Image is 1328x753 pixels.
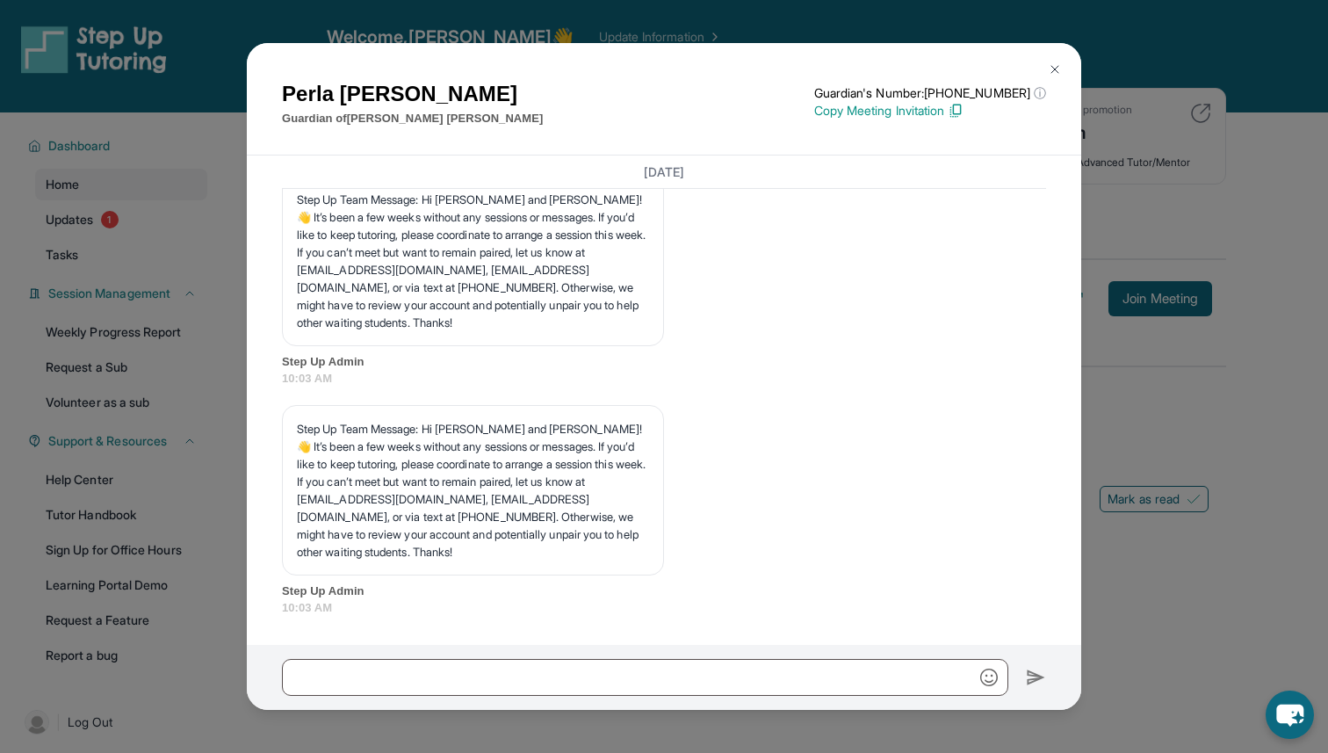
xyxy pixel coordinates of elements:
p: Copy Meeting Invitation [814,102,1046,119]
h3: [DATE] [282,163,1046,180]
img: Emoji [980,669,998,686]
button: chat-button [1266,691,1314,739]
span: ⓘ [1034,84,1046,102]
span: 10:03 AM [282,370,1046,387]
img: Close Icon [1048,62,1062,76]
p: Step Up Team Message: Hi [PERSON_NAME] and [PERSON_NAME]! 👋 It’s been a few weeks without any ses... [297,420,649,561]
span: Step Up Admin [282,583,1046,600]
p: Guardian of [PERSON_NAME] [PERSON_NAME] [282,110,543,127]
p: Step Up Team Message: Hi [PERSON_NAME] and [PERSON_NAME]! 👋 It’s been a few weeks without any ses... [297,191,649,331]
span: Step Up Admin [282,353,1046,371]
p: Guardian's Number: [PHONE_NUMBER] [814,84,1046,102]
img: Send icon [1026,667,1046,688]
h1: Perla [PERSON_NAME] [282,78,543,110]
span: 10:03 AM [282,599,1046,617]
img: Copy Icon [948,103,964,119]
